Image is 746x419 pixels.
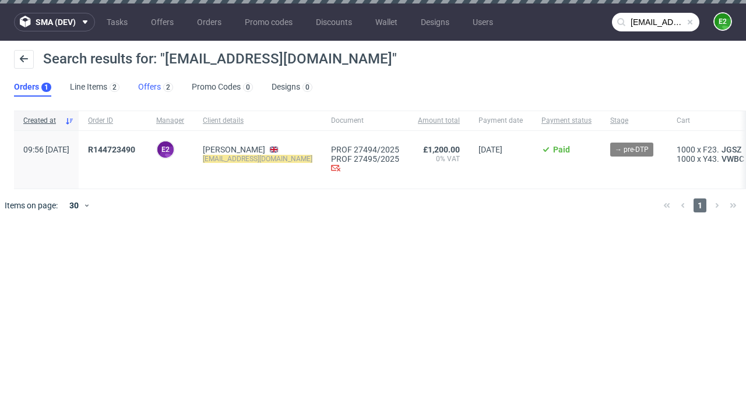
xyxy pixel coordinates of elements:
[14,78,51,97] a: Orders1
[144,13,181,31] a: Offers
[694,198,706,212] span: 1
[719,145,744,154] a: JGSZ
[418,116,460,126] span: Amount total
[541,116,592,126] span: Payment status
[703,154,719,164] span: Y43.
[203,155,312,163] mark: [EMAIL_ADDRESS][DOMAIN_NAME]
[466,13,500,31] a: Users
[423,145,460,154] span: £1,200.00
[88,116,138,126] span: Order ID
[331,116,399,126] span: Document
[414,13,456,31] a: Designs
[44,83,48,91] div: 1
[677,145,695,154] span: 1000
[88,145,135,154] span: R144723490
[615,144,649,155] span: → pre-DTP
[23,116,60,126] span: Created at
[368,13,404,31] a: Wallet
[157,141,174,158] figcaption: e2
[5,200,58,211] span: Items on page:
[246,83,250,91] div: 0
[238,13,300,31] a: Promo codes
[36,18,76,26] span: sma (dev)
[43,51,397,67] span: Search results for: "[EMAIL_ADDRESS][DOMAIN_NAME]"
[203,116,312,126] span: Client details
[331,145,399,154] a: PROF 27494/2025
[703,145,719,154] span: F23.
[677,154,695,164] span: 1000
[88,145,138,154] a: R144723490
[14,13,95,31] button: sma (dev)
[62,197,83,214] div: 30
[610,116,658,126] span: Stage
[156,116,184,126] span: Manager
[23,145,69,154] span: 09:56 [DATE]
[112,83,117,91] div: 2
[478,145,502,154] span: [DATE]
[331,154,399,164] a: PROF 27495/2025
[166,83,170,91] div: 2
[715,13,731,30] figcaption: e2
[203,145,265,154] a: [PERSON_NAME]
[192,78,253,97] a: Promo Codes0
[305,83,309,91] div: 0
[272,78,312,97] a: Designs0
[190,13,228,31] a: Orders
[553,145,570,154] span: Paid
[138,78,173,97] a: Offers2
[418,154,460,164] span: 0% VAT
[100,13,135,31] a: Tasks
[70,78,119,97] a: Line Items2
[309,13,359,31] a: Discounts
[478,116,523,126] span: Payment date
